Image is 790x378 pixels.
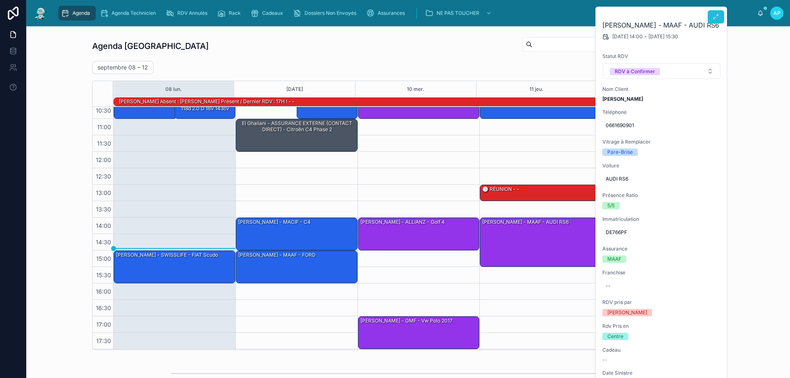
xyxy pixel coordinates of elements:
[118,98,295,105] div: [PERSON_NAME] absent : [PERSON_NAME] présent / dernier RDV : 17H ! - -
[437,10,479,16] span: NE PAS TOUCHER
[177,10,207,16] span: RDV Annulés
[236,251,357,283] div: [PERSON_NAME] - MAAF - FORD
[407,81,424,97] button: 10 mer.
[602,139,721,145] span: Vitrage à Remplacer
[481,186,520,193] div: 🕒 RÉUNION - -
[530,81,544,97] button: 11 jeu.
[602,269,721,276] span: Franchise
[606,122,718,129] span: 0661690901
[95,123,113,130] span: 11:00
[54,4,757,22] div: scrollable content
[607,309,647,316] div: [PERSON_NAME]
[602,299,721,306] span: RDV pris par
[290,6,362,21] a: Dossiers Non Envoyés
[358,317,479,349] div: [PERSON_NAME] - GMF - vw polo 2017
[262,10,283,16] span: Cadeaux
[602,323,721,329] span: Rdv Pris en
[94,304,113,311] span: 16:30
[648,33,678,40] span: [DATE] 15:30
[94,321,113,328] span: 17:00
[423,6,496,21] a: NE PAS TOUCHER
[602,216,721,223] span: Immatriculation
[94,206,113,213] span: 13:30
[237,218,311,226] div: [PERSON_NAME] - MACIF - c4
[364,6,411,21] a: Assurances
[236,218,357,250] div: [PERSON_NAME] - MACIF - c4
[360,218,446,226] div: [PERSON_NAME] - ALLIANZ - golf 4
[95,140,113,147] span: 11:30
[602,246,721,252] span: Assurance
[602,192,721,199] span: Présence Ratio
[94,271,113,278] span: 15:30
[607,148,633,156] div: Pare-Brise
[237,251,316,259] div: [PERSON_NAME] - MAAF - FORD
[774,10,781,16] span: AP
[360,317,453,325] div: [PERSON_NAME] - GMF - vw polo 2017
[237,120,357,133] div: El Ghailani - ASSURANCE EXTERNE (CONTACT DIRECT) - Citroën C4 Phase 2
[94,288,113,295] span: 16:00
[602,162,721,169] span: Voiture
[602,370,721,376] span: Date Sinistre
[606,229,718,236] span: DE766PF
[602,20,721,30] h2: [PERSON_NAME] - MAAF - AUDI RS6
[603,63,720,79] button: Select Button
[118,97,295,106] div: Tony absent : Michel présent / dernier RDV : 17H ! - -
[33,7,48,20] img: App logo
[606,176,718,182] span: AUDI RS6
[607,333,623,340] div: Centre
[94,255,113,262] span: 15:00
[615,68,655,75] div: RDV à Confirmer
[215,6,246,21] a: Rack
[236,119,357,151] div: El Ghailani - ASSURANCE EXTERNE (CONTACT DIRECT) - Citroën C4 Phase 2
[644,33,647,40] span: -
[229,10,241,16] span: Rack
[602,347,721,353] span: Cadeau
[112,10,156,16] span: Agenda Technicien
[94,107,113,114] span: 10:30
[92,40,209,52] h1: Agenda [GEOGRAPHIC_DATA]
[378,10,405,16] span: Assurances
[358,218,479,250] div: [PERSON_NAME] - ALLIANZ - golf 4
[602,109,721,116] span: Téléphone
[94,239,113,246] span: 14:30
[72,10,90,16] span: Agenda
[602,357,607,363] span: --
[286,81,303,97] button: [DATE]
[58,6,96,21] a: Agenda
[94,173,113,180] span: 12:30
[602,53,721,60] span: Statut RDV
[480,185,601,201] div: 🕒 RÉUNION - -
[94,189,113,196] span: 13:00
[94,156,113,163] span: 12:00
[94,337,113,344] span: 17:30
[480,218,601,267] div: [PERSON_NAME] - MAAF - AUDI RS6
[607,202,615,209] div: 5/5
[612,33,643,40] span: [DATE] 14:00
[115,251,219,259] div: [PERSON_NAME] - SWISSLIFE - FIAT Scudo
[481,218,569,226] div: [PERSON_NAME] - MAAF - AUDI RS6
[98,6,162,21] a: Agenda Technicien
[165,81,182,97] button: 08 lun.
[163,6,213,21] a: RDV Annulés
[602,86,721,93] span: Nom Client
[248,6,289,21] a: Cadeaux
[607,255,621,263] div: MAAF
[606,283,611,289] div: --
[602,96,643,102] strong: [PERSON_NAME]
[98,63,148,72] h2: septembre 08 – 12
[94,222,113,229] span: 14:00
[304,10,356,16] span: Dossiers Non Envoyés
[114,251,235,283] div: [PERSON_NAME] - SWISSLIFE - FIAT Scudo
